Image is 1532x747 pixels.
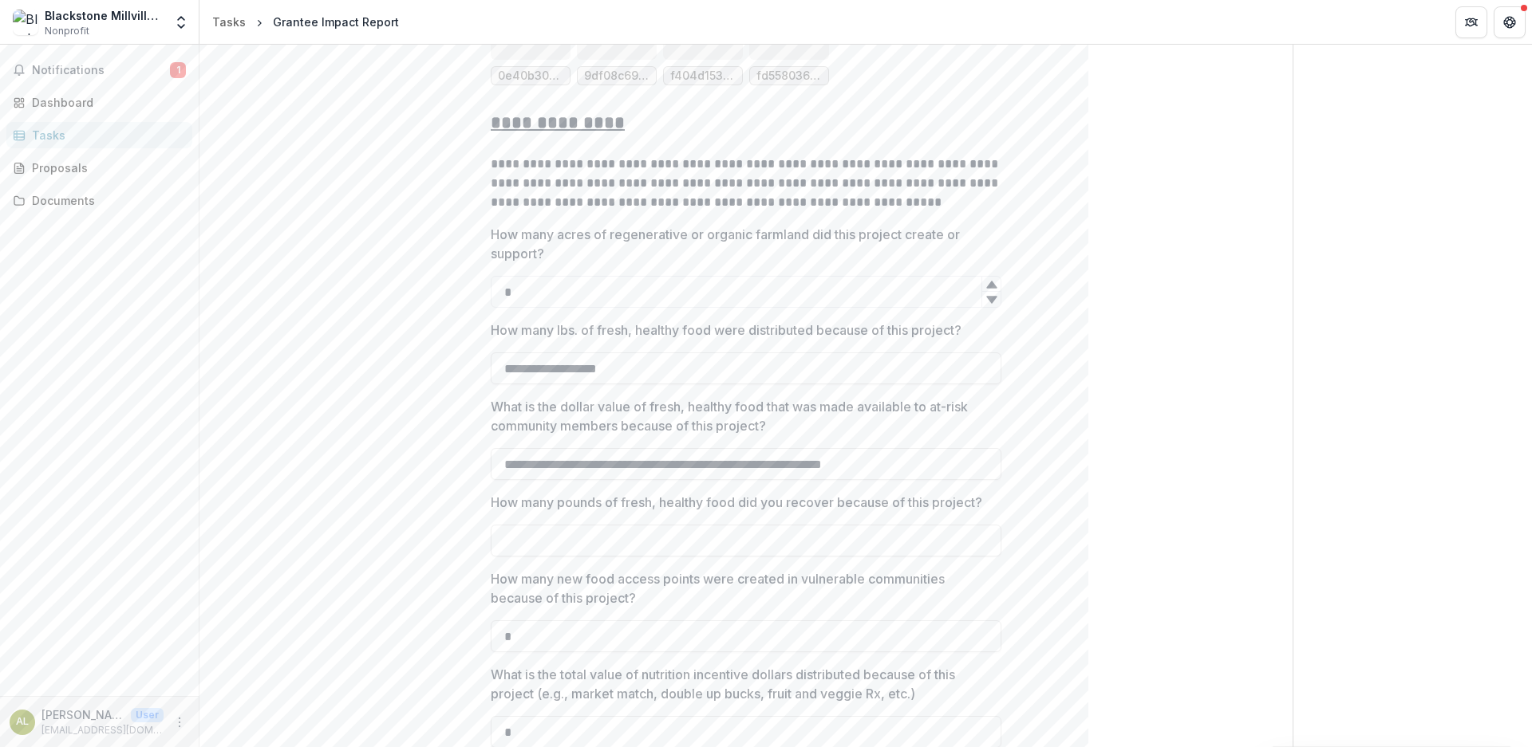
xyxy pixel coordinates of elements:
button: Notifications1 [6,57,192,83]
p: [EMAIL_ADDRESS][DOMAIN_NAME] [41,723,164,737]
span: Notifications [32,64,170,77]
span: 1 [170,62,186,78]
div: Blackstone Millville Food Pantry [45,7,164,24]
p: [PERSON_NAME] [41,706,124,723]
p: How many lbs. of fresh, healthy food were distributed because of this project? [491,320,961,340]
div: Grantee Impact Report [273,14,399,30]
button: More [170,713,189,732]
a: Documents [6,187,192,214]
a: Tasks [6,122,192,148]
div: Proposals [32,159,180,176]
nav: breadcrumb [206,10,405,33]
button: Get Help [1494,6,1526,38]
a: Tasks [206,10,252,33]
div: Dashboard [32,94,180,111]
p: How many pounds of fresh, healthy food did you recover because of this project? [491,493,982,512]
p: User [131,708,164,722]
span: fd558036-ab1e-4ae2-b371-e50387995630.jpg [756,69,822,83]
p: How many acres of regenerative or organic farmland did this project create or support? [491,225,992,263]
img: Blackstone Millville Food Pantry [13,10,38,35]
span: 0e40b304-f66b-4a9d-962e-528b0127de14.jpg [498,69,563,83]
button: Open entity switcher [170,6,192,38]
div: Tasks [32,127,180,144]
p: What is the total value of nutrition incentive dollars distributed because of this project (e.g.,... [491,665,992,703]
p: What is the dollar value of fresh, healthy food that was made available to at-risk community memb... [491,397,992,435]
div: Ann Lesperance [16,717,29,727]
a: Dashboard [6,89,192,116]
span: 9df08c69-00e4-4c90-832d-9e946b5fded2.jpg [584,69,650,83]
button: Partners [1455,6,1487,38]
div: Documents [32,192,180,209]
span: f404d153-3aa5-48b2-9ea0-f4f5cdd747d1.jpg [670,69,736,83]
p: How many new food access points were created in vulnerable communities because of this project? [491,569,992,607]
span: Nonprofit [45,24,89,38]
div: Tasks [212,14,246,30]
a: Proposals [6,155,192,181]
